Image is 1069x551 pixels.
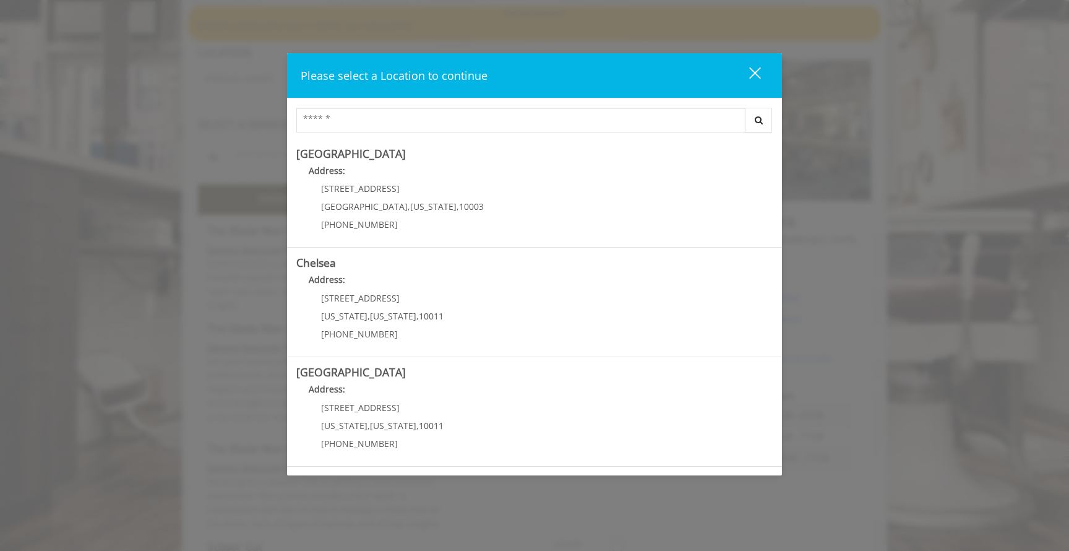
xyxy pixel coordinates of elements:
span: [US_STATE] [321,420,367,432]
b: Address: [309,165,345,176]
span: [STREET_ADDRESS] [321,402,400,414]
span: [US_STATE] [321,310,367,322]
span: [PHONE_NUMBER] [321,219,398,230]
span: [US_STATE] [370,310,416,322]
b: Address: [309,383,345,395]
div: close dialog [735,66,760,85]
span: Please select a Location to continue [301,68,487,83]
span: 10003 [459,201,484,212]
b: [GEOGRAPHIC_DATA] [296,146,406,161]
span: [PHONE_NUMBER] [321,328,398,340]
button: close dialog [726,63,768,88]
span: , [416,420,419,432]
span: , [416,310,419,322]
span: 10011 [419,310,444,322]
input: Search Center [296,108,745,132]
span: [US_STATE] [410,201,457,212]
b: Address: [309,274,345,285]
span: , [367,420,370,432]
span: [STREET_ADDRESS] [321,292,400,304]
i: Search button [752,116,766,124]
span: [PHONE_NUMBER] [321,438,398,449]
span: [GEOGRAPHIC_DATA] [321,201,408,212]
span: [US_STATE] [370,420,416,432]
b: Chelsea [296,255,336,270]
div: Center Select [296,108,773,139]
span: , [408,201,410,212]
span: 10011 [419,420,444,432]
span: , [367,310,370,322]
span: , [457,201,459,212]
span: [STREET_ADDRESS] [321,183,400,194]
b: [GEOGRAPHIC_DATA] [296,365,406,380]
